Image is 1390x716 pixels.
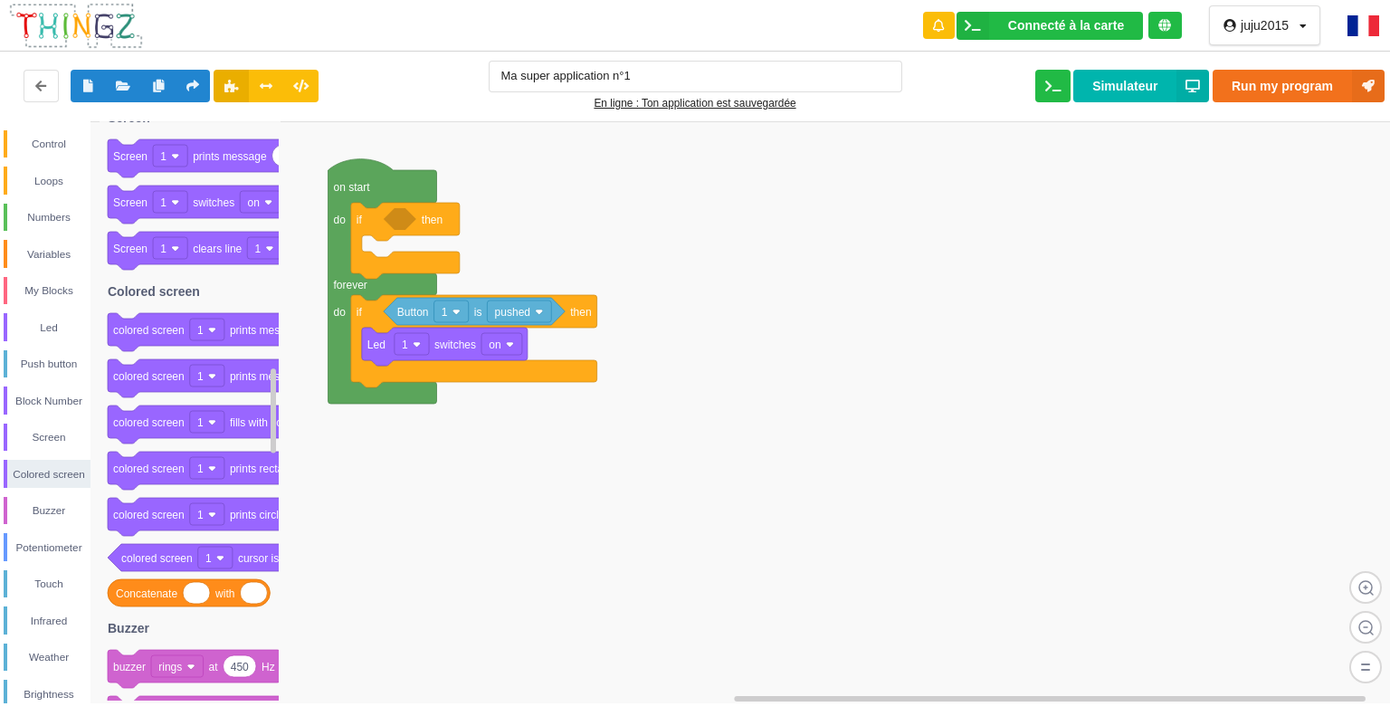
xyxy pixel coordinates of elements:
text: 1 [197,416,204,429]
text: Screen [113,196,148,209]
text: is [474,306,482,319]
text: 1 [197,463,204,475]
div: Numbers [7,208,90,226]
button: Ouvrir le moniteur [1035,70,1071,102]
text: colored screen [121,552,193,565]
text: colored screen [113,416,185,429]
text: prints rectangle at position [230,463,357,475]
div: En ligne : Ton application est sauvegardée [489,94,902,112]
text: 1 [197,324,204,337]
div: Block Number [7,392,90,410]
div: Push button [7,355,90,373]
text: rings [158,661,182,673]
text: at [209,661,219,673]
img: fr.png [1347,15,1379,36]
text: Screen [108,110,150,125]
div: Potentiometer [7,539,90,557]
text: do [333,306,346,319]
text: colored screen [113,463,185,475]
div: Connecté à la carte [1008,19,1124,32]
text: if [357,214,363,226]
div: Brightness [7,685,90,703]
text: with [214,587,234,600]
button: Simulateur [1073,70,1209,102]
text: pushed [495,306,530,319]
div: Infrared [7,612,90,630]
text: Concatenate [116,587,177,600]
div: Touch [7,575,90,593]
text: 1 [160,243,167,255]
text: if [357,306,363,319]
text: clears line [193,243,242,255]
text: Hz [262,661,275,673]
text: switches [193,196,234,209]
div: Weather [7,648,90,666]
text: then [570,306,591,319]
text: Button [397,306,429,319]
text: Screen [113,243,148,255]
text: cursor is out of screen [238,552,345,565]
text: prints message [230,324,304,337]
text: 1 [254,243,261,255]
text: then [422,214,443,226]
text: do [333,214,346,226]
text: on start [333,181,370,194]
text: 450 [231,661,249,673]
div: Control [7,135,90,153]
div: juju2015 [1241,19,1289,32]
text: 1 [160,196,167,209]
text: 1 [197,370,204,383]
text: 1 [402,339,408,351]
text: colored screen [113,324,185,337]
div: Variables [7,245,90,263]
text: prints message [230,370,304,383]
img: thingz_logo.png [8,2,144,50]
div: My Blocks [7,282,90,300]
div: Ta base fonctionne bien ! [957,12,1143,40]
div: Buzzer [7,501,90,520]
text: buzzer [113,661,146,673]
div: Led [7,319,90,337]
text: 1 [442,306,448,319]
text: Buzzer [108,621,149,635]
text: Screen [113,150,148,163]
text: Led [367,339,386,351]
div: Colored screen [7,465,90,483]
text: colored screen [113,370,185,383]
div: Loops [7,172,90,190]
text: Colored screen [108,284,200,299]
text: fills with color [230,416,294,429]
text: switches [434,339,476,351]
text: on [489,339,500,351]
text: 1 [160,150,167,163]
text: colored screen [113,509,185,521]
div: Screen [7,428,90,446]
button: Run my program [1213,70,1385,102]
text: 1 [205,552,212,565]
text: forever [333,279,367,291]
text: on [247,196,259,209]
text: 1 [197,509,204,521]
div: Tu es connecté au serveur de création de Thingz [1148,12,1182,39]
text: prints circle at position [230,509,338,521]
text: prints message [193,150,267,163]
